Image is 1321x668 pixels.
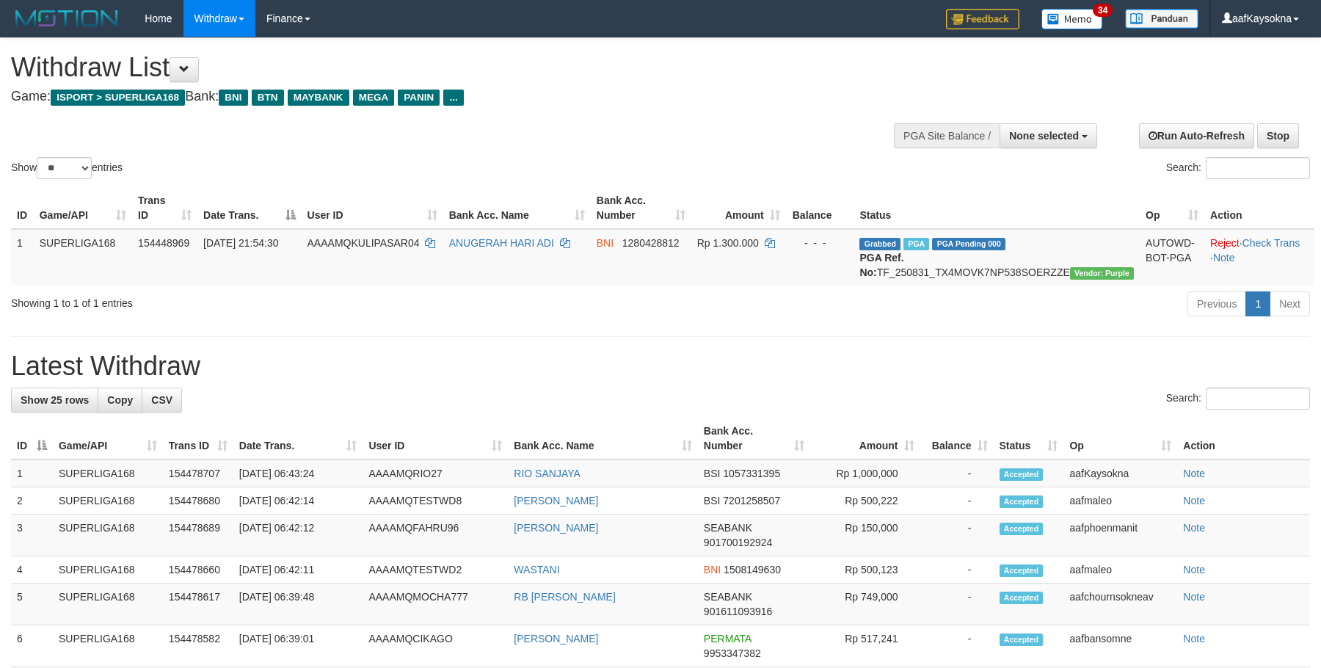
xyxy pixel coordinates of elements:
a: [PERSON_NAME] [514,633,598,645]
span: Accepted [1000,633,1044,646]
td: - [920,584,994,625]
td: [DATE] 06:39:01 [233,625,363,667]
span: 34 [1093,4,1113,17]
a: Check Trans [1242,237,1300,249]
span: Accepted [1000,468,1044,481]
td: 3 [11,515,53,556]
td: 1 [11,229,34,286]
td: SUPERLIGA168 [34,229,132,286]
td: 2 [11,487,53,515]
a: [PERSON_NAME] [514,522,598,534]
span: Accepted [1000,495,1044,508]
div: - - - [792,236,848,250]
td: [DATE] 06:39:48 [233,584,363,625]
td: AUTOWD-BOT-PGA [1140,229,1204,286]
span: Show 25 rows [21,394,89,406]
input: Search: [1206,157,1310,179]
th: ID [11,187,34,229]
td: aafmaleo [1063,487,1177,515]
td: SUPERLIGA168 [53,584,163,625]
td: AAAAMQTESTWD8 [363,487,508,515]
span: CSV [151,394,172,406]
th: Balance [786,187,854,229]
span: Rp 1.300.000 [697,237,759,249]
a: CSV [142,388,182,413]
span: ... [443,90,463,106]
a: 1 [1245,291,1270,316]
input: Search: [1206,388,1310,410]
th: Bank Acc. Number: activate to sort column ascending [698,418,810,460]
td: 1 [11,460,53,487]
td: [DATE] 06:43:24 [233,460,363,487]
a: Stop [1257,123,1299,148]
td: - [920,625,994,667]
span: Copy 9953347382 to clipboard [704,647,761,659]
span: BSI [704,468,721,479]
td: Rp 500,222 [810,487,920,515]
img: Button%20Memo.svg [1041,9,1103,29]
a: Show 25 rows [11,388,98,413]
th: Game/API: activate to sort column ascending [34,187,132,229]
td: [DATE] 06:42:11 [233,556,363,584]
img: MOTION_logo.png [11,7,123,29]
td: AAAAMQTESTWD2 [363,556,508,584]
span: Accepted [1000,592,1044,604]
h1: Withdraw List [11,53,866,82]
td: - [920,460,994,487]
td: 154478689 [163,515,233,556]
a: Note [1183,468,1205,479]
b: PGA Ref. No: [859,252,903,278]
img: Feedback.jpg [946,9,1019,29]
a: Note [1183,522,1205,534]
span: Copy 1280428812 to clipboard [622,237,680,249]
th: Action [1204,187,1314,229]
span: Grabbed [859,238,900,250]
th: User ID: activate to sort column ascending [363,418,508,460]
span: MEGA [353,90,395,106]
span: BSI [704,495,721,507]
span: Copy 901700192924 to clipboard [704,537,772,548]
span: MAYBANK [288,90,349,106]
th: Amount: activate to sort column ascending [691,187,786,229]
th: Trans ID: activate to sort column ascending [132,187,197,229]
td: aafphoenmanit [1063,515,1177,556]
td: SUPERLIGA168 [53,625,163,667]
a: Note [1183,633,1205,645]
a: RIO SANJAYA [514,468,581,479]
td: Rp 749,000 [810,584,920,625]
span: Copy [107,394,133,406]
td: AAAAMQMOCHA777 [363,584,508,625]
a: WASTANI [514,564,559,576]
td: 154478680 [163,487,233,515]
a: Previous [1187,291,1246,316]
span: Copy 1508149630 to clipboard [724,564,781,576]
span: SEABANK [704,522,752,534]
td: Rp 500,123 [810,556,920,584]
th: Date Trans.: activate to sort column descending [197,187,302,229]
span: Copy 901611093916 to clipboard [704,606,772,617]
td: [DATE] 06:42:12 [233,515,363,556]
span: Accepted [1000,564,1044,577]
span: Accepted [1000,523,1044,535]
div: PGA Site Balance / [894,123,1000,148]
span: [DATE] 21:54:30 [203,237,278,249]
th: Op: activate to sort column ascending [1063,418,1177,460]
h4: Game: Bank: [11,90,866,104]
td: 4 [11,556,53,584]
span: AAAAMQKULIPASAR04 [307,237,420,249]
span: Copy 1057331395 to clipboard [723,468,780,479]
td: SUPERLIGA168 [53,556,163,584]
a: Note [1183,564,1205,576]
th: Bank Acc. Name: activate to sort column ascending [508,418,698,460]
span: BNI [597,237,614,249]
a: Next [1270,291,1310,316]
td: AAAAMQFAHRU96 [363,515,508,556]
th: ID: activate to sort column descending [11,418,53,460]
td: aafchournsokneav [1063,584,1177,625]
th: Status [854,187,1140,229]
span: Copy 7201258507 to clipboard [723,495,780,507]
td: aafmaleo [1063,556,1177,584]
select: Showentries [37,157,92,179]
th: User ID: activate to sort column ascending [302,187,443,229]
a: Run Auto-Refresh [1139,123,1254,148]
